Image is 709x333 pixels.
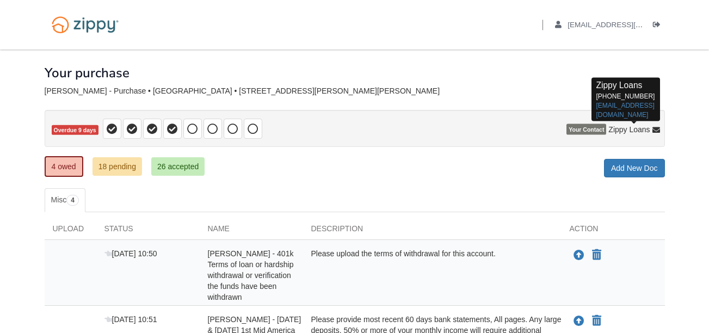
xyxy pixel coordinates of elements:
[604,159,665,177] a: Add New Doc
[208,249,294,301] span: [PERSON_NAME] - 401k Terms of loan or hardship withdrawal or verification the funds have been wit...
[303,223,562,239] div: Description
[596,101,654,118] a: [EMAIL_ADDRESS][DOMAIN_NAME]
[566,124,606,135] span: Your Contact
[562,223,665,239] div: Action
[591,314,602,328] button: Declare Andrea Reinhart - June & July 2025 1st Mid America CU statements - Transaction history fr...
[45,66,130,80] h1: Your purchase
[104,249,157,258] span: [DATE] 10:50
[45,156,83,177] a: 4 owed
[568,21,692,29] span: andcook84@outlook.com
[608,124,650,135] span: Zippy Loans
[572,314,585,328] button: Upload Andrea Reinhart - June & July 2025 1st Mid America CU statements - Transaction history fro...
[96,223,200,239] div: Status
[303,248,562,303] div: Please upload the terms of withdrawal for this account.
[591,249,602,262] button: Declare Andrea Reinhart - 401k Terms of loan or hardship withdrawal or verification the funds hav...
[93,157,142,176] a: 18 pending
[596,81,642,90] span: Zippy Loans
[45,11,126,39] img: Logo
[45,87,665,96] div: [PERSON_NAME] - Purchase • [GEOGRAPHIC_DATA] • [STREET_ADDRESS][PERSON_NAME][PERSON_NAME]
[52,125,98,135] span: Overdue 9 days
[45,223,96,239] div: Upload
[596,79,655,120] p: [PHONE_NUMBER]
[104,315,157,324] span: [DATE] 10:51
[572,248,585,262] button: Upload Andrea Reinhart - 401k Terms of loan or hardship withdrawal or verification the funds have...
[200,223,303,239] div: Name
[45,188,85,212] a: Misc
[653,21,665,32] a: Log out
[151,157,205,176] a: 26 accepted
[555,21,693,32] a: edit profile
[66,195,79,206] span: 4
